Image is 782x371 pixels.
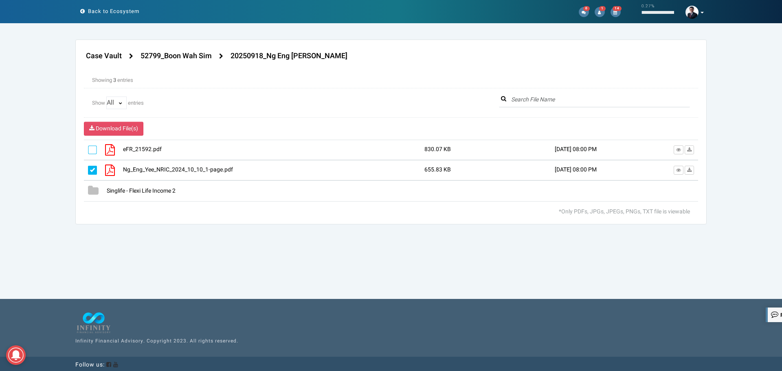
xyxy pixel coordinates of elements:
[457,166,603,174] div: [DATE] 08:00 PM
[123,165,233,174] span: Ng_Eng_Yee_NRIC_2024_10_10_1-page.pdf
[84,122,143,136] button: Download File(s)
[75,337,238,345] span: Infinity Financial Advisory. Copyright 2023. All rights reserved.
[595,8,605,16] a: 1
[92,76,112,84] span: Showing
[92,99,105,107] span: Show
[123,145,162,154] span: eFR_21592.pdf
[75,360,105,369] span: Follow us:
[96,124,138,133] span: Download File(s)
[366,166,451,174] div: 655.83 KB
[583,6,590,11] span: 0
[228,50,349,63] span: 20250918_Ng Eng [PERSON_NAME]
[231,52,347,60] h4: 20250918_Ng Eng [PERSON_NAME]
[611,8,621,16] a: 14
[84,50,125,63] span: Case Vault
[84,140,698,160] div: eFR_21592.pdf 830.07 KB [DATE] 08:00 PM
[138,50,215,63] span: 52799_Boon Wah Sim
[579,8,589,16] a: 0
[641,3,655,9] small: 0.27%
[499,92,690,108] input: Search File Name
[86,52,122,60] h4: Case Vault
[141,52,212,60] h4: 52799_Boon Wah Sim
[107,187,176,195] span: Singlife - Flexi Life Income 2
[635,1,680,22] a: 0.27%
[84,160,698,180] div: Ng_Eng_Yee_NRIC_2024_10_10_1-page.pdf 655.83 KB [DATE] 08:00 PM
[128,99,144,107] span: entries
[84,180,698,202] div: Singlife - Flexi Life Income 2
[559,207,690,216] span: *Only PDFs, JPGs, JPEGs, PNGs, TXT file is viewable
[599,6,606,11] span: 1
[457,145,603,154] div: [DATE] 08:00 PM
[613,6,622,11] span: 14
[366,145,451,154] div: 830.07 KB
[117,76,133,84] span: entries
[75,311,112,335] img: Infinity Financial Advisory
[88,7,139,15] span: Back to Ecosystem
[113,76,116,84] span: 3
